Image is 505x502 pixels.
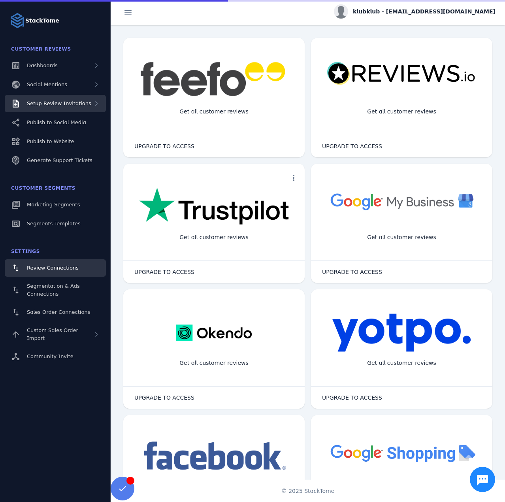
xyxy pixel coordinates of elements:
[25,17,59,25] strong: StackTome
[27,138,74,144] span: Publish to Website
[314,390,390,406] button: UPGRADE TO ACCESS
[361,227,443,248] div: Get all customer reviews
[314,138,390,154] button: UPGRADE TO ACCESS
[5,196,106,213] a: Marketing Segments
[11,185,75,191] span: Customer Segments
[27,353,73,359] span: Community Invite
[5,215,106,232] a: Segments Templates
[134,395,194,400] span: UPGRADE TO ACCESS
[27,265,79,271] span: Review Connections
[327,62,477,86] img: reviewsio.svg
[286,170,301,186] button: more
[176,313,252,353] img: okendo.webp
[322,143,382,149] span: UPGRADE TO ACCESS
[126,138,202,154] button: UPGRADE TO ACCESS
[27,309,90,315] span: Sales Order Connections
[334,4,348,19] img: profile.jpg
[327,439,477,467] img: googleshopping.png
[11,46,71,52] span: Customer Reviews
[314,264,390,280] button: UPGRADE TO ACCESS
[5,278,106,302] a: Segmentation & Ads Connections
[9,13,25,28] img: Logo image
[173,353,255,374] div: Get all customer reviews
[322,395,382,400] span: UPGRADE TO ACCESS
[361,353,443,374] div: Get all customer reviews
[355,478,448,499] div: Import Products from Google
[27,81,67,87] span: Social Mentions
[27,157,92,163] span: Generate Support Tickets
[5,304,106,321] a: Sales Order Connections
[5,152,106,169] a: Generate Support Tickets
[5,259,106,277] a: Review Connections
[27,119,86,125] span: Publish to Social Media
[139,187,289,226] img: trustpilot.png
[126,390,202,406] button: UPGRADE TO ACCESS
[134,269,194,275] span: UPGRADE TO ACCESS
[27,327,78,341] span: Custom Sales Order Import
[332,313,471,353] img: yotpo.png
[353,8,496,16] span: klubklub - [EMAIL_ADDRESS][DOMAIN_NAME]
[27,62,58,68] span: Dashboards
[327,187,477,215] img: googlebusiness.png
[173,101,255,122] div: Get all customer reviews
[322,269,382,275] span: UPGRADE TO ACCESS
[139,62,289,96] img: feefo.png
[27,221,81,226] span: Segments Templates
[134,143,194,149] span: UPGRADE TO ACCESS
[361,101,443,122] div: Get all customer reviews
[27,283,80,297] span: Segmentation & Ads Connections
[126,264,202,280] button: UPGRADE TO ACCESS
[27,100,91,106] span: Setup Review Invitations
[334,4,496,19] button: klubklub - [EMAIL_ADDRESS][DOMAIN_NAME]
[5,348,106,365] a: Community Invite
[27,202,80,208] span: Marketing Segments
[281,487,335,495] span: © 2025 StackTome
[5,133,106,150] a: Publish to Website
[5,114,106,131] a: Publish to Social Media
[139,439,289,474] img: facebook.png
[11,249,40,254] span: Settings
[173,227,255,248] div: Get all customer reviews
